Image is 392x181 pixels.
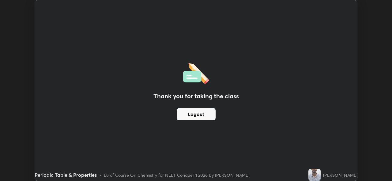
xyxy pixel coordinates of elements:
[183,61,209,84] img: offlineFeedback.1438e8b3.svg
[104,172,249,178] div: L8 of Course On Chemistry for NEET Conquer 1 2026 by [PERSON_NAME]
[99,172,101,178] div: •
[308,169,321,181] img: 2eead3d6ebe843eca3e3ea8781139854.jpg
[153,92,239,101] h2: Thank you for taking the class
[323,172,357,178] div: [PERSON_NAME]
[35,171,97,179] div: Periodic Table & Properties
[177,108,216,120] button: Logout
